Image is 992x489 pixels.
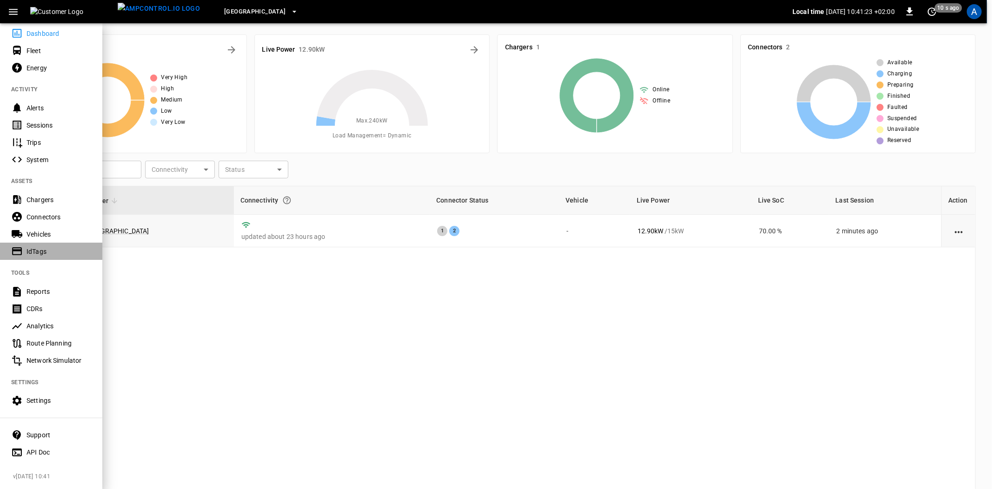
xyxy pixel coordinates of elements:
span: v [DATE] 10:41 [13,472,95,482]
div: Connectors [27,212,91,222]
div: Settings [27,396,91,405]
div: Sessions [27,121,91,130]
div: Analytics [27,321,91,331]
div: Reports [27,287,91,296]
div: Trips [27,138,91,147]
div: API Doc [27,448,91,457]
img: Customer Logo [30,7,114,16]
div: System [27,155,91,164]
img: ampcontrol.io logo [118,3,200,14]
div: Fleet [27,46,91,55]
span: [GEOGRAPHIC_DATA] [224,7,286,17]
div: IdTags [27,247,91,256]
div: Network Simulator [27,356,91,365]
div: Support [27,430,91,440]
p: [DATE] 10:41:23 +02:00 [826,7,895,16]
div: CDRs [27,304,91,313]
p: Local time [792,7,825,16]
div: Energy [27,63,91,73]
div: Vehicles [27,230,91,239]
div: Chargers [27,195,91,204]
div: profile-icon [967,4,982,19]
div: Route Planning [27,339,91,348]
div: Alerts [27,103,91,113]
div: Dashboard [27,29,91,38]
span: 10 s ago [935,3,962,13]
button: set refresh interval [925,4,939,19]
